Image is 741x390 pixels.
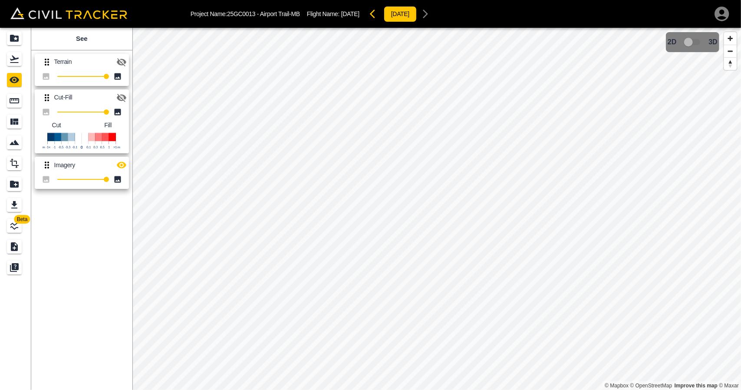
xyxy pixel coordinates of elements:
[680,34,705,50] span: 3D model not uploaded yet
[724,45,737,57] button: Zoom out
[675,383,718,389] a: Map feedback
[605,383,629,389] a: Mapbox
[307,10,359,17] p: Flight Name:
[724,32,737,45] button: Zoom in
[668,38,676,46] span: 2D
[191,10,300,17] p: Project Name: 25GC0013 - Airport Trail-MB
[341,10,359,17] span: [DATE]
[724,57,737,70] button: Reset bearing to north
[132,28,741,390] canvas: Map
[10,7,127,20] img: Civil Tracker
[384,6,417,22] button: [DATE]
[709,38,718,46] span: 3D
[630,383,672,389] a: OpenStreetMap
[719,383,739,389] a: Maxar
